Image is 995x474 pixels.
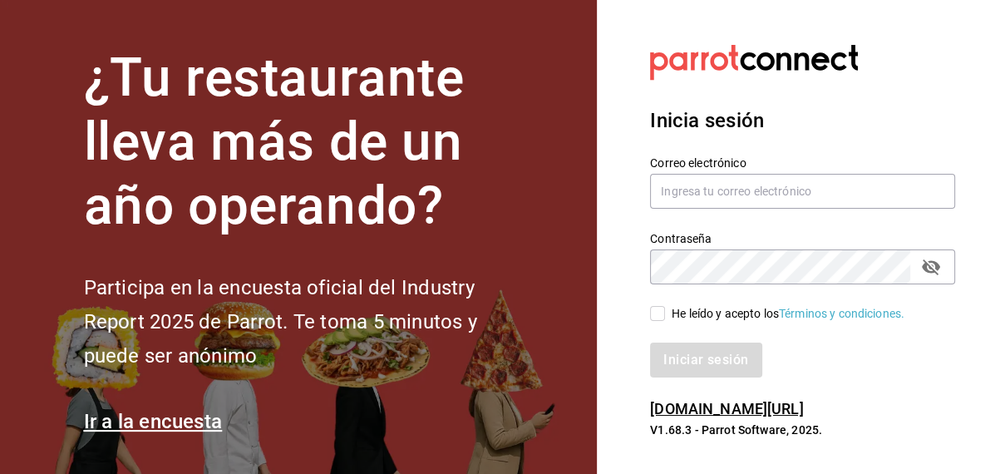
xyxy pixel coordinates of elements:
h2: Participa en la encuesta oficial del Industry Report 2025 de Parrot. Te toma 5 minutos y puede se... [84,271,533,373]
div: He leído y acepto los [672,305,904,323]
h3: Inicia sesión [650,106,955,136]
a: Ir a la encuesta [84,410,223,433]
a: Términos y condiciones. [779,307,904,320]
label: Correo electrónico [650,157,955,169]
input: Ingresa tu correo electrónico [650,174,955,209]
h1: ¿Tu restaurante lleva más de un año operando? [84,47,533,238]
a: [DOMAIN_NAME][URL] [650,400,803,417]
button: passwordField [917,253,945,281]
label: Contraseña [650,233,955,244]
p: V1.68.3 - Parrot Software, 2025. [650,422,955,438]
